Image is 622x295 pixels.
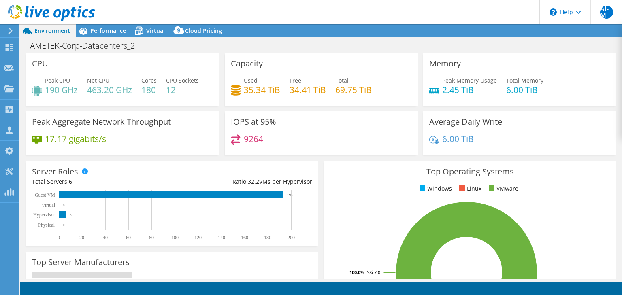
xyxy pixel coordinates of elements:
text: 80 [149,235,154,240]
h3: Memory [429,59,461,68]
h3: Average Daily Write [429,117,502,126]
h3: Top Operating Systems [330,167,610,176]
span: CPU Sockets [166,76,199,84]
text: 0 [58,235,60,240]
span: 32.2 [248,178,259,185]
text: Guest VM [35,192,55,198]
span: Free [290,76,301,84]
div: Total Servers: [32,177,172,186]
span: Peak CPU [45,76,70,84]
text: 140 [218,235,225,240]
div: Ratio: VMs per Hypervisor [172,177,312,186]
span: Cores [141,76,157,84]
h4: 69.75 TiB [335,85,372,94]
text: Physical [38,222,55,228]
h3: Peak Aggregate Network Throughput [32,117,171,126]
h4: 6.00 TiB [442,134,474,143]
text: 100 [171,235,179,240]
li: VMware [487,184,518,193]
text: 193 [287,193,293,197]
span: Net CPU [87,76,109,84]
span: Environment [34,27,70,34]
li: Linux [457,184,481,193]
h4: 6.00 TiB [506,85,543,94]
text: 60 [126,235,131,240]
span: Cloud Pricing [185,27,222,34]
span: Total Memory [506,76,543,84]
svg: \n [550,8,557,16]
h3: Capacity [231,59,263,68]
text: 6 [70,213,72,217]
h4: 463.20 GHz [87,85,132,94]
tspan: 100.0% [349,269,364,275]
h3: Server Roles [32,167,78,176]
text: 120 [194,235,202,240]
span: Total [335,76,349,84]
text: Hypervisor [33,212,55,218]
h4: 12 [166,85,199,94]
h4: 35.34 TiB [244,85,280,94]
span: Used [244,76,258,84]
h4: 17.17 gigabits/s [45,134,106,143]
li: Windows [418,184,452,193]
text: 40 [103,235,108,240]
span: 6 [69,178,72,185]
h1: AMETEK-Corp-Datacenters_2 [26,41,147,50]
span: Virtual [146,27,165,34]
span: AI-M [600,6,613,19]
text: 20 [79,235,84,240]
span: Performance [90,27,126,34]
h4: 34.41 TiB [290,85,326,94]
span: Peak Memory Usage [442,76,497,84]
h4: 2.45 TiB [442,85,497,94]
text: 160 [241,235,248,240]
h4: 180 [141,85,157,94]
h3: IOPS at 95% [231,117,276,126]
tspan: ESXi 7.0 [364,269,380,275]
text: 200 [288,235,295,240]
h4: 9264 [244,134,263,143]
text: 0 [63,223,65,227]
h4: 190 GHz [45,85,78,94]
text: Virtual [42,202,55,208]
h3: CPU [32,59,48,68]
text: 180 [264,235,271,240]
text: 0 [63,203,65,207]
h3: Top Server Manufacturers [32,258,130,267]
